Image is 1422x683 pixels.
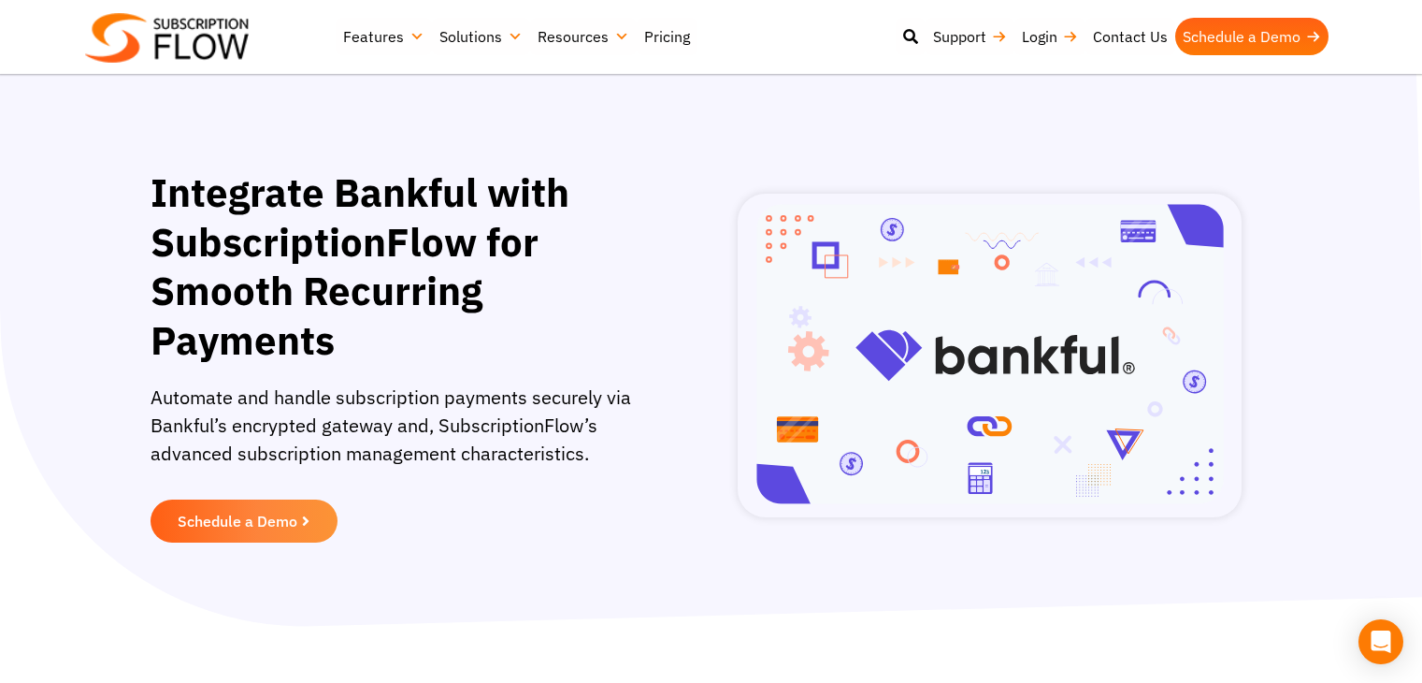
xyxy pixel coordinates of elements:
[432,18,530,55] a: Solutions
[1358,619,1403,664] div: Open Intercom Messenger
[85,13,249,63] img: Subscriptionflow
[151,384,660,487] p: Automate and handle subscription payments securely via Bankful’s encrypted gateway and, Subscript...
[178,514,297,529] span: Schedule a Demo
[926,18,1014,55] a: Support
[151,168,660,365] h1: Integrate Bankful with SubscriptionFlow for Smooth Recurring Payments
[1014,18,1085,55] a: Login
[1085,18,1175,55] a: Contact Us
[530,18,637,55] a: Resources
[738,194,1242,517] img: SubscriptionFlow-and-Bankful_
[1175,18,1329,55] a: Schedule a Demo
[151,500,338,543] a: Schedule a Demo
[336,18,432,55] a: Features
[637,18,697,55] a: Pricing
